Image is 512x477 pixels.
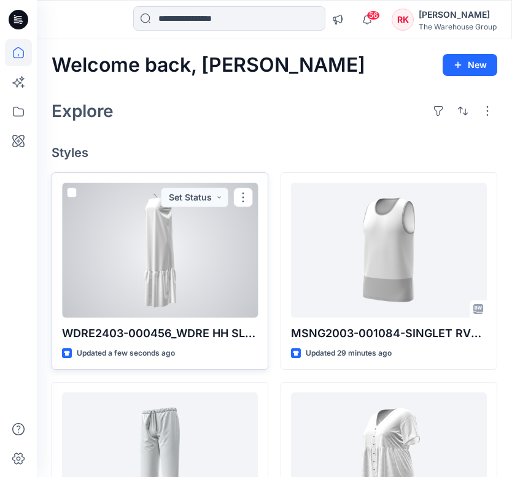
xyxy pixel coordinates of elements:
[419,22,497,31] div: The Warehouse Group
[77,347,175,360] p: Updated a few seconds ago
[419,7,497,22] div: [PERSON_NAME]
[52,54,365,77] h2: Welcome back, [PERSON_NAME]
[52,101,114,121] h2: Explore
[62,183,258,318] a: WDRE2403-000456_WDRE HH SL SQ NK 1 TIER MAXI
[291,183,487,318] a: MSNG2003-001084-SINGLET RVT SS FLURO COMP PS
[291,325,487,342] p: MSNG2003-001084-SINGLET RVT SS FLURO COMP PS
[367,10,380,20] span: 56
[443,54,497,76] button: New
[306,347,392,360] p: Updated 29 minutes ago
[52,145,497,160] h4: Styles
[62,325,258,342] p: WDRE2403-000456_WDRE HH SL SQ NK 1 TIER MAXI
[392,9,414,31] div: RK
